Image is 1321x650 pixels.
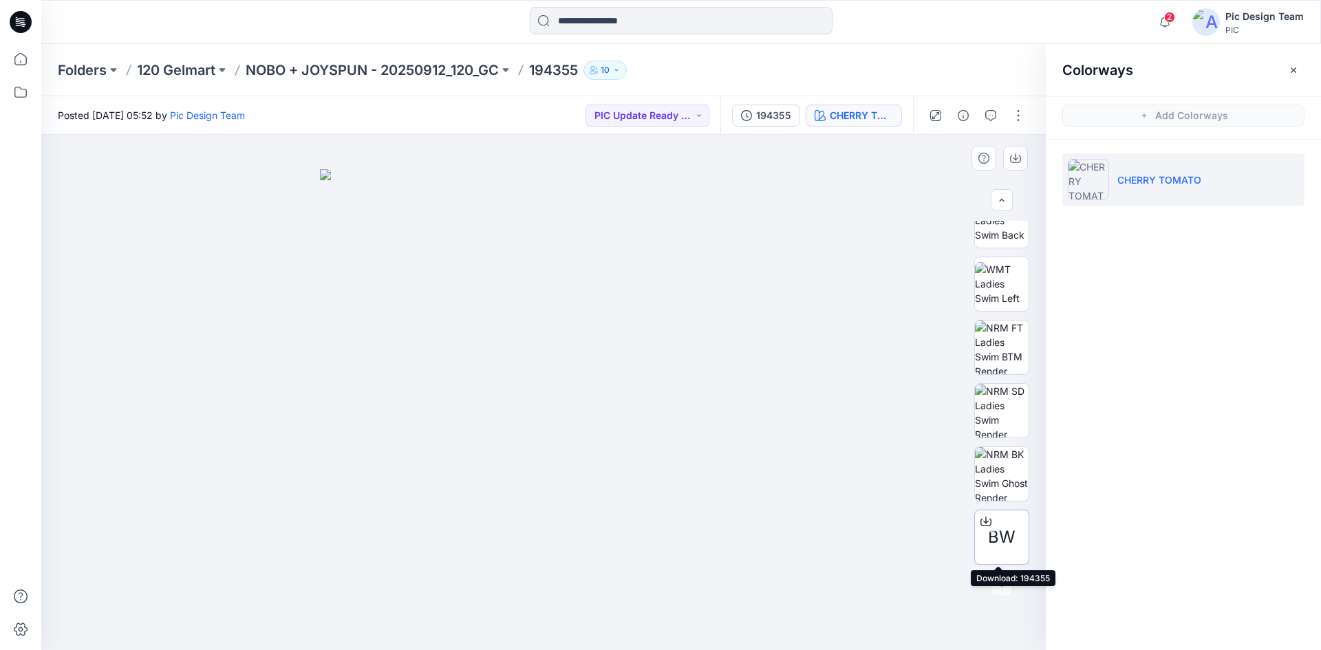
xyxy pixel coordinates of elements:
div: Pic Design Team [1225,8,1304,25]
img: WMT Ladies Swim Left [975,262,1029,305]
a: NOBO + JOYSPUN - 20250912_120_GC [246,61,499,80]
img: CHERRY TOMATO [1068,159,1109,200]
img: WMT Ladies Swim Back [975,199,1029,242]
button: 10 [583,61,627,80]
div: 194355 [756,108,791,123]
button: CHERRY TOMATO [806,105,902,127]
span: BW [988,525,1016,550]
a: Pic Design Team [170,109,245,121]
button: Details [952,105,974,127]
div: PIC [1225,25,1304,35]
div: CHERRY TOMATO [830,108,893,123]
a: Folders [58,61,107,80]
a: 120 Gelmart [137,61,215,80]
button: 194355 [732,105,800,127]
p: 194355 [529,61,578,80]
p: CHERRY TOMATO [1117,173,1201,187]
p: 10 [601,63,610,78]
img: NRM FT Ladies Swim BTM Render [975,321,1029,374]
img: NRM BK Ladies Swim Ghost Render [975,447,1029,501]
img: NRM SD Ladies Swim Render [975,384,1029,437]
img: avatar [1192,8,1220,36]
span: 2 [1164,12,1175,23]
span: Posted [DATE] 05:52 by [58,108,245,122]
h2: Colorways [1062,62,1133,78]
